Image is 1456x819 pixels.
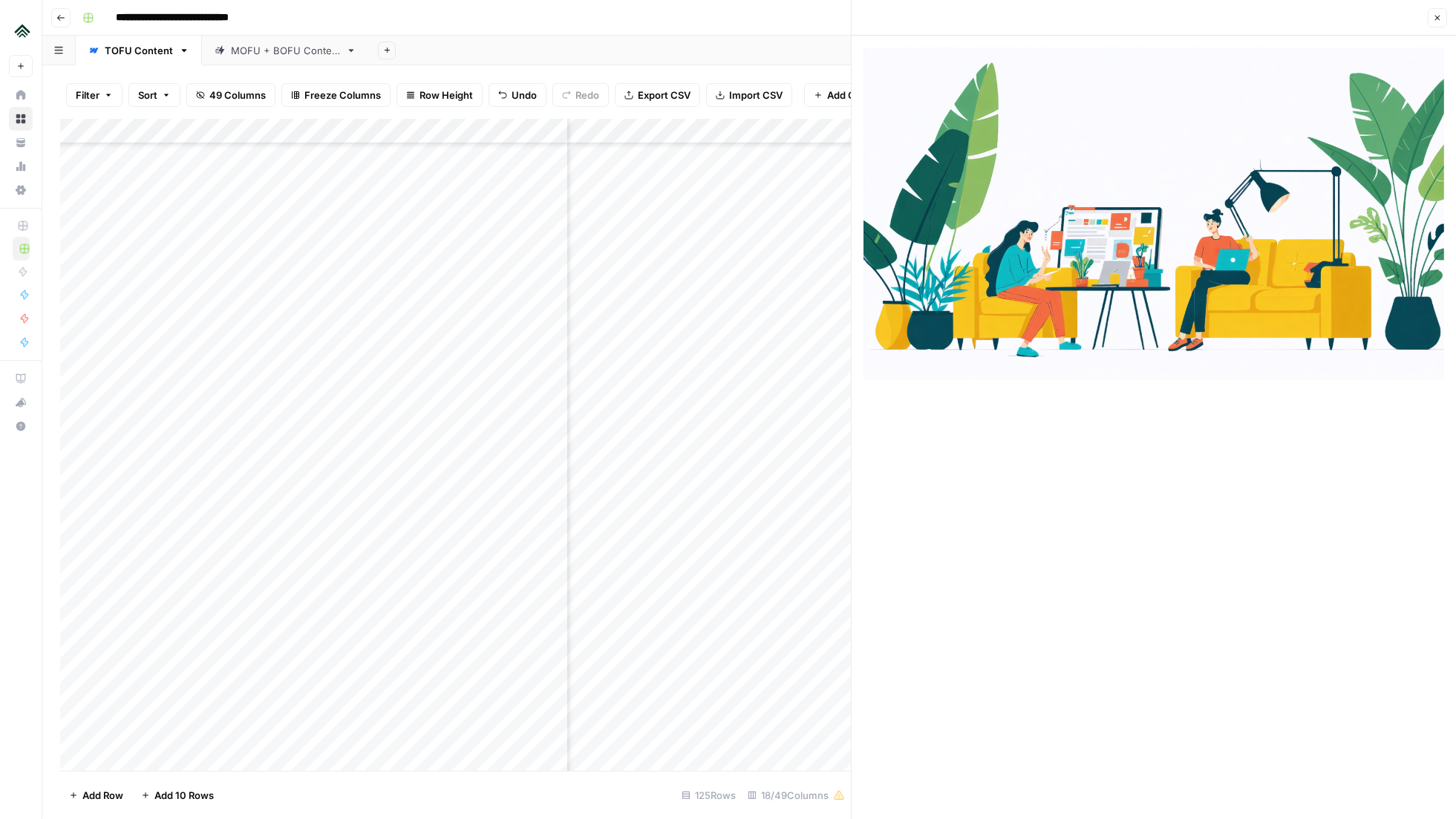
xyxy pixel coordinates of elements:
[154,788,214,803] span: Add 10 Rows
[10,391,32,414] div: What's new?
[638,88,691,102] span: Export CSV
[706,83,792,107] button: Import CSV
[512,88,537,102] span: Undo
[138,88,157,102] span: Sort
[729,88,783,102] span: Import CSV
[76,88,99,102] span: Filter
[9,83,33,107] a: Home
[676,783,742,807] div: 125 Rows
[575,88,599,102] span: Redo
[202,36,369,65] a: MOFU + BOFU Content
[742,783,851,807] div: 18/49 Columns
[209,88,266,102] span: 49 Columns
[9,414,33,438] button: Help + Support
[9,391,33,414] button: What's new?
[66,83,123,107] button: Filter
[9,131,33,154] a: Your Data
[804,83,894,107] button: Add Column
[420,88,473,102] span: Row Height
[128,83,180,107] button: Sort
[9,154,33,178] a: Usage
[60,783,132,807] button: Add Row
[827,88,884,102] span: Add Column
[231,43,340,58] div: MOFU + BOFU Content
[396,83,483,107] button: Row Height
[281,83,391,107] button: Freeze Columns
[552,83,609,107] button: Redo
[105,43,173,58] div: TOFU Content
[76,36,202,65] a: TOFU Content
[9,107,33,131] a: Browse
[186,83,275,107] button: 49 Columns
[132,783,223,807] button: Add 10 Rows
[9,178,33,202] a: Settings
[489,83,546,107] button: Undo
[304,88,381,102] span: Freeze Columns
[9,12,33,49] button: Workspace: Uplisting
[864,48,1444,379] img: Row/Cell
[9,17,36,44] img: Uplisting Logo
[615,83,700,107] button: Export CSV
[82,788,123,803] span: Add Row
[9,367,33,391] a: AirOps Academy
